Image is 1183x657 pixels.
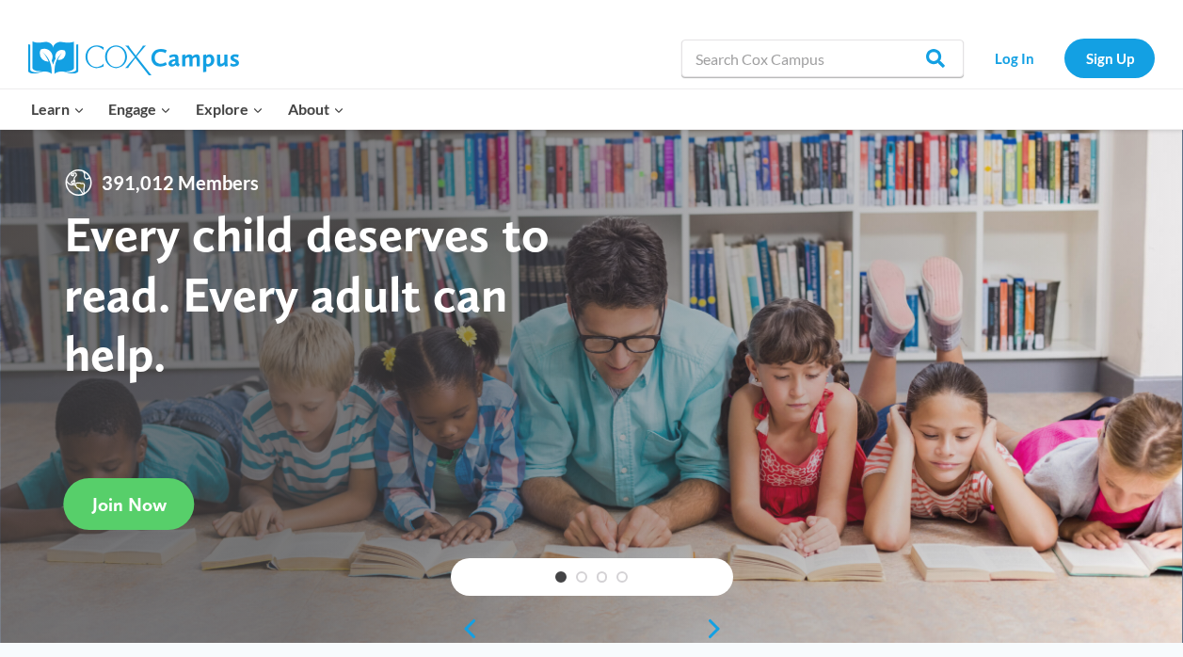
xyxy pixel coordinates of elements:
[681,40,964,77] input: Search Cox Campus
[973,39,1155,77] nav: Secondary Navigation
[616,571,628,583] a: 4
[451,617,479,640] a: previous
[576,571,587,583] a: 2
[64,478,195,530] a: Join Now
[288,97,344,121] span: About
[92,493,167,516] span: Join Now
[451,610,733,648] div: content slider buttons
[555,571,567,583] a: 1
[196,97,264,121] span: Explore
[973,39,1055,77] a: Log In
[64,203,550,383] strong: Every child deserves to read. Every adult can help.
[597,571,608,583] a: 3
[19,89,356,129] nav: Primary Navigation
[31,97,85,121] span: Learn
[705,617,733,640] a: next
[28,41,239,75] img: Cox Campus
[1064,39,1155,77] a: Sign Up
[94,168,266,198] span: 391,012 Members
[108,97,171,121] span: Engage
